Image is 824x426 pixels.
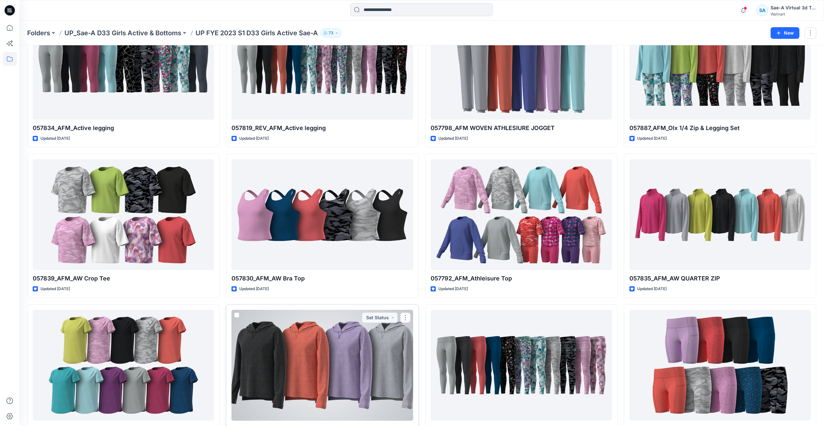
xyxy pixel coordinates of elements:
div: Sae-A Virtual 3d Team [771,4,816,12]
a: 057835_AFM_AW QUARTER ZIP [629,159,811,270]
div: Walmart [771,12,816,16]
a: 057834_AFM_Active legging [33,9,214,120]
p: Updated [DATE] [40,286,70,292]
p: Updated [DATE] [637,286,667,292]
p: Updated [DATE] [40,135,70,142]
a: 057819_AFM_Active legging [431,310,612,421]
p: Updated [DATE] [239,286,269,292]
p: 057819_REV_AFM_Active legging [231,124,413,133]
a: Folders [27,28,50,38]
a: 057887_AFM_Olx 1/4 Zip & Legging Set [629,9,811,120]
p: 057887_AFM_Olx 1/4 Zip & Legging Set [629,124,811,133]
p: Updated [DATE] [438,135,468,142]
a: 057823_AFM_SS TEE [33,310,214,421]
a: 057819_REV_AFM_Active legging [231,9,413,120]
p: 057830_AFM_AW Bra Top [231,274,413,283]
a: 057825_AFM_STORE BIKE SHORTS [629,310,811,421]
p: 057835_AFM_AW QUARTER ZIP [629,274,811,283]
p: Updated [DATE] [637,135,667,142]
a: 057839_AFM_AW Crop Tee [33,159,214,270]
p: UP FYE 2023 S1 D33 Girls Active Sae-A [196,28,318,38]
p: 057792_AFM_Athleisure Top [431,274,612,283]
a: 057792_AFM_Athleisure Top [431,159,612,270]
button: New [771,27,799,39]
a: 057830_AFM_AW Bra Top [231,159,413,270]
p: 057834_AFM_Active legging [33,124,214,133]
a: 057798_AFM WOVEN ATHLESIURE JOGGET [431,9,612,120]
div: SA [756,5,768,16]
button: 73 [321,28,342,38]
p: Updated [DATE] [438,286,468,292]
a: UP_Sae-A D33 Girls Active & Bottoms [64,28,181,38]
p: 73 [329,29,333,37]
p: 057839_AFM_AW Crop Tee [33,274,214,283]
a: 057824_AFM_LS Hooded tee [231,310,413,421]
p: 057798_AFM WOVEN ATHLESIURE JOGGET [431,124,612,133]
p: Updated [DATE] [239,135,269,142]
